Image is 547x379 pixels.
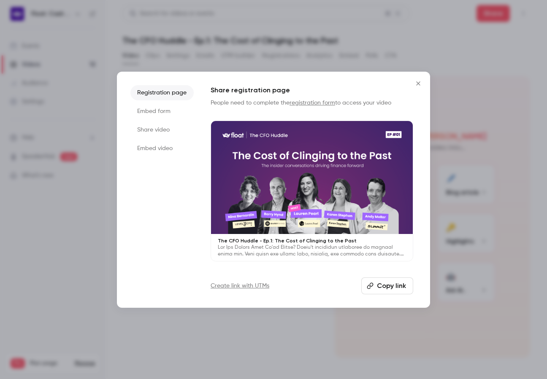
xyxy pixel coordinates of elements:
[211,282,269,290] a: Create link with UTMs
[130,122,194,137] li: Share video
[410,75,427,92] button: Close
[130,104,194,119] li: Embed form
[218,244,406,258] p: Lor Ips Dolors Amet Co'ad Elitse? Doeiu't incididun utlaboree do magnaal enima min. Veni quisn ex...
[130,85,194,100] li: Registration page
[218,237,406,244] p: The CFO Huddle - Ep.1: The Cost of Clinging to the Past
[130,141,194,156] li: Embed video
[211,99,413,107] p: People need to complete the to access your video
[211,85,413,95] h1: Share registration page
[290,100,335,106] a: registration form
[211,121,413,262] a: The CFO Huddle - Ep.1: The Cost of Clinging to the PastLor Ips Dolors Amet Co'ad Elitse? Doeiu't ...
[361,277,413,294] button: Copy link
